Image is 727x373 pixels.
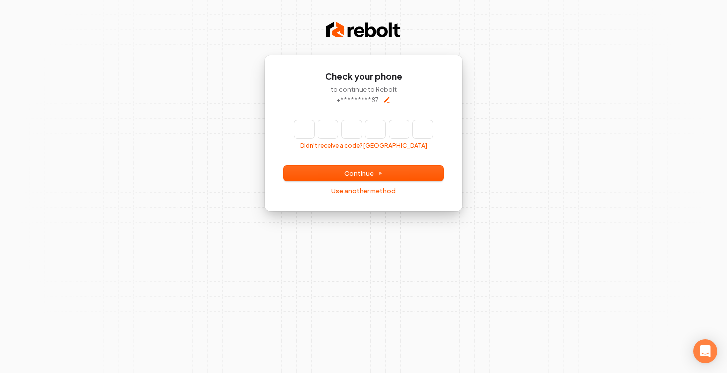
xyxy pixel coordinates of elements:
a: Use another method [331,186,396,195]
img: Rebolt Logo [326,20,401,40]
span: Continue [344,169,383,178]
p: to continue to Rebolt [284,85,443,93]
button: Didn't receive a code? [GEOGRAPHIC_DATA] [300,142,427,150]
div: Open Intercom Messenger [693,339,717,363]
input: Enter verification code [294,120,453,138]
button: Continue [284,166,443,181]
button: Edit [383,96,391,104]
h1: Check your phone [284,71,443,83]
